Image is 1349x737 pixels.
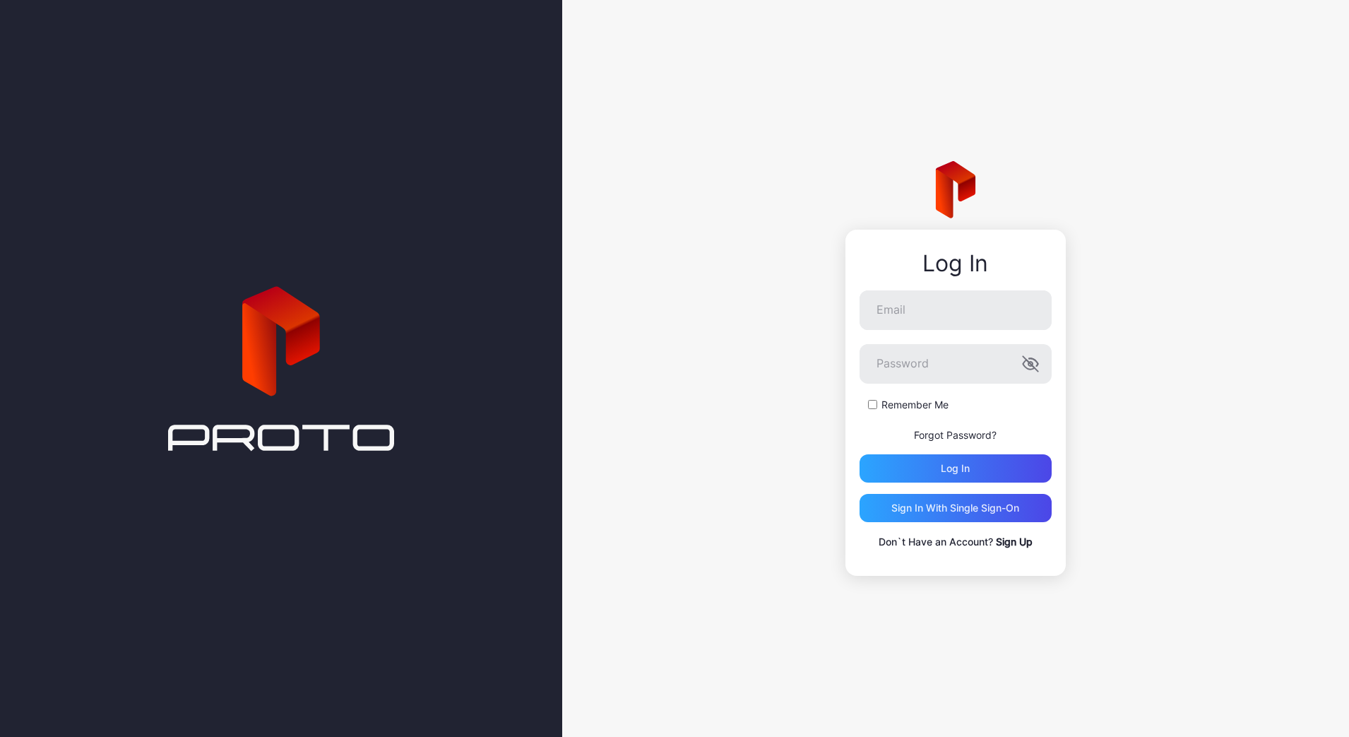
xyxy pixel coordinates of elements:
[860,290,1052,330] input: Email
[914,429,997,441] a: Forgot Password?
[941,463,970,474] div: Log in
[860,494,1052,522] button: Sign in With Single Sign-On
[1022,355,1039,372] button: Password
[860,344,1052,384] input: Password
[860,251,1052,276] div: Log In
[881,398,949,412] label: Remember Me
[891,502,1019,514] div: Sign in With Single Sign-On
[860,533,1052,550] p: Don`t Have an Account?
[996,536,1033,548] a: Sign Up
[860,454,1052,483] button: Log in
